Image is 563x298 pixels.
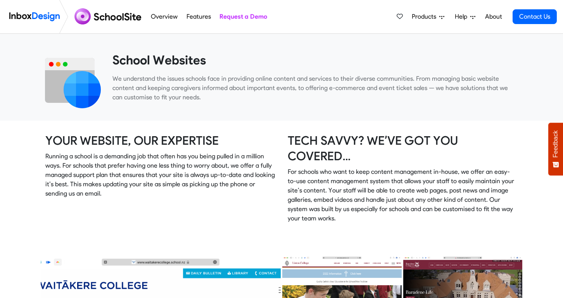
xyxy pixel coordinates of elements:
[45,133,275,149] h3: YOUR WEBSITE, OUR EXPERTISE
[184,9,213,24] a: Features
[149,9,180,24] a: Overview
[45,152,275,198] p: Running a school is a demanding job that often has you being pulled in a million ways. For school...
[548,123,563,175] button: Feedback - Show survey
[112,52,518,68] heading: School Websites
[45,52,101,108] img: 2022_01_12_icon_website.svg
[455,12,470,21] span: Help
[513,9,557,24] a: Contact Us
[288,167,518,223] p: For schools who want to keep content management in-house, we offer an easy-to-use content managem...
[552,130,559,158] span: Feedback
[71,7,147,26] img: schoolsite logo
[217,9,269,24] a: Request a Demo
[412,12,439,21] span: Products
[409,9,447,24] a: Products
[288,133,518,164] h3: TECH SAVVY? WE’VE GOT YOU COVERED…
[483,9,504,24] a: About
[452,9,478,24] a: Help
[112,74,518,102] p: We understand the issues schools face in providing online content and services to their diverse c...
